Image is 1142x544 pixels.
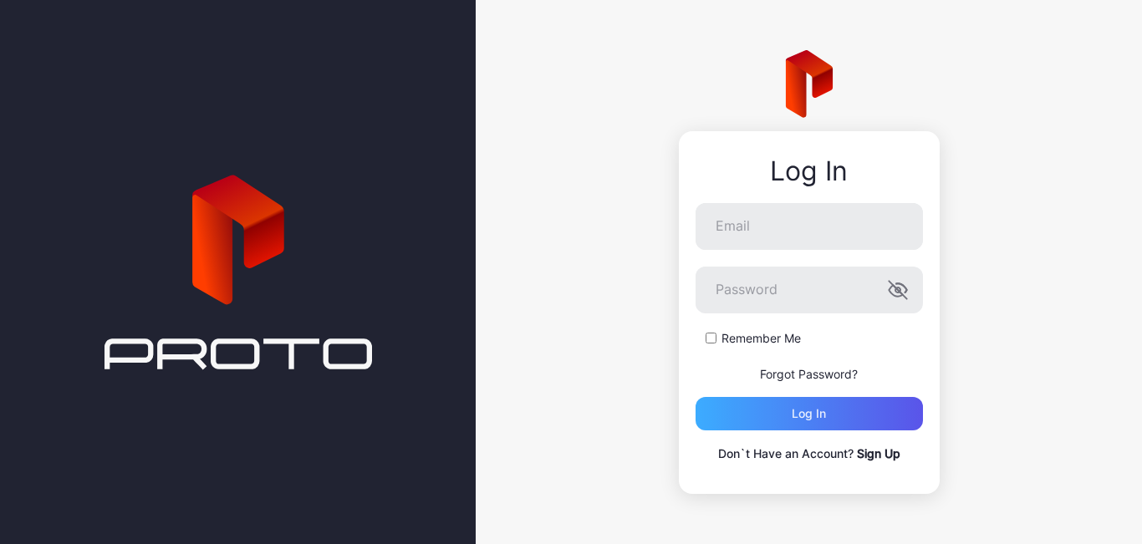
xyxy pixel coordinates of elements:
[760,367,858,381] a: Forgot Password?
[696,397,923,430] button: Log in
[721,330,801,347] label: Remember Me
[696,203,923,250] input: Email
[857,446,900,460] a: Sign Up
[888,280,908,300] button: Password
[696,156,923,186] div: Log In
[792,407,826,420] div: Log in
[696,444,923,464] p: Don`t Have an Account?
[696,267,923,313] input: Password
